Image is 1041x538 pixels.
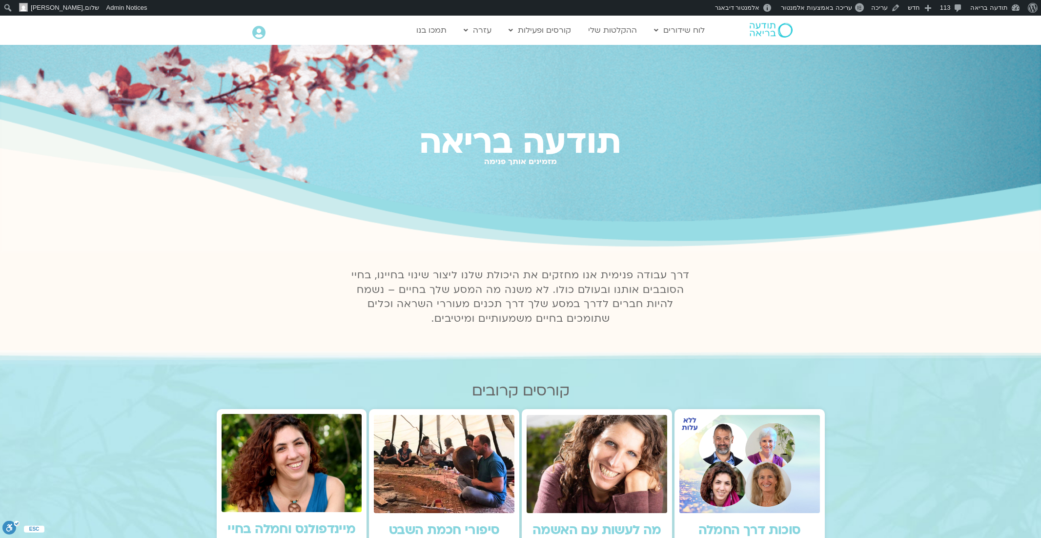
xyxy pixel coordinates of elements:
[459,21,496,40] a: עזרה
[31,4,83,11] span: [PERSON_NAME]
[649,21,710,40] a: לוח שידורים
[217,382,825,399] h2: קורסים קרובים
[781,4,852,11] span: עריכה באמצעות אלמנטור
[346,268,695,327] p: דרך עבודה פנימית אנו מחזקים את היכולת שלנו ליצור שינוי בחיינו, בחיי הסובבים אותנו ובעולם כולו. לא...
[583,21,642,40] a: ההקלטות שלי
[504,21,576,40] a: קורסים ופעילות
[411,21,451,40] a: תמכו בנו
[750,23,793,38] img: תודעה בריאה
